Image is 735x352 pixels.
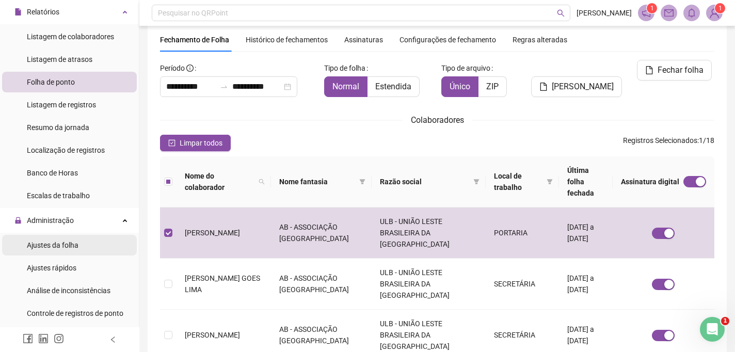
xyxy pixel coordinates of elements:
td: AB - ASSOCIAÇÃO [GEOGRAPHIC_DATA] [271,207,372,259]
span: filter [359,179,365,185]
span: lock [14,217,22,224]
span: Razão social [380,176,469,187]
iframe: Intercom live chat [700,317,725,342]
span: [PERSON_NAME] [185,331,240,339]
span: info-circle [186,65,194,72]
span: [PERSON_NAME] [552,81,614,93]
span: file [645,66,653,74]
span: filter [545,168,555,195]
span: Listagem de registros [27,101,96,109]
span: Administração [27,216,74,225]
span: file [539,83,548,91]
span: swap-right [220,83,228,91]
span: Regras alteradas [513,36,567,43]
span: [PERSON_NAME] [185,229,240,237]
span: Assinatura digital [621,176,679,187]
span: Período [160,64,185,72]
span: Fechar folha [658,64,704,76]
sup: 1 [647,3,657,13]
span: [PERSON_NAME] [577,7,632,19]
td: [DATE] a [DATE] [559,207,613,259]
span: bell [687,8,696,18]
span: Ajustes da folha [27,241,78,249]
span: Controle de registros de ponto [27,309,123,317]
span: Tipo de folha [324,62,365,74]
span: Local de trabalho [494,170,542,193]
span: filter [547,179,553,185]
span: Fechamento de Folha [160,36,229,44]
span: [PERSON_NAME] GOES LIMA [185,274,260,294]
span: Normal [332,82,359,91]
span: Limpar todos [180,137,222,149]
span: Banco de Horas [27,169,78,177]
th: Última folha fechada [559,156,613,207]
button: Fechar folha [637,60,712,81]
span: : 1 / 18 [623,135,714,151]
span: Nome fantasia [279,176,355,187]
span: Ajustes rápidos [27,264,76,272]
span: file [14,8,22,15]
span: Folha de ponto [27,78,75,86]
span: mail [664,8,674,18]
td: PORTARIA [486,207,559,259]
span: search [257,168,267,195]
span: Registros Selecionados [623,136,697,145]
span: Configurações de fechamento [400,36,496,43]
td: AB - ASSOCIAÇÃO [GEOGRAPHIC_DATA] [271,259,372,310]
td: [DATE] a [DATE] [559,259,613,310]
img: 57271 [707,5,722,21]
span: Relatórios [27,8,59,16]
span: linkedin [38,333,49,344]
span: Análise de inconsistências [27,286,110,295]
button: Limpar todos [160,135,231,151]
span: 1 [721,317,729,325]
span: left [109,336,117,343]
span: search [557,9,565,17]
span: Único [450,82,470,91]
button: [PERSON_NAME] [531,76,622,97]
td: SECRETÁRIA [486,259,559,310]
span: Listagem de atrasos [27,55,92,63]
td: ULB - UNIÃO LESTE BRASILEIRA DA [GEOGRAPHIC_DATA] [372,207,486,259]
span: to [220,83,228,91]
span: Colaboradores [411,115,464,125]
span: filter [471,174,482,189]
sup: Atualize o seu contato no menu Meus Dados [715,3,725,13]
span: search [259,179,265,185]
span: Localização de registros [27,146,105,154]
span: Nome do colaborador [185,170,254,193]
span: 1 [650,5,654,12]
span: Tipo de arquivo [441,62,490,74]
span: check-square [168,139,175,147]
span: filter [473,179,480,185]
span: Escalas de trabalho [27,191,90,200]
span: ZIP [486,82,499,91]
span: Histórico de fechamentos [246,36,328,44]
span: filter [357,174,367,189]
span: Estendida [375,82,411,91]
span: Assinaturas [344,36,383,43]
span: Listagem de colaboradores [27,33,114,41]
span: Resumo da jornada [27,123,89,132]
span: instagram [54,333,64,344]
span: facebook [23,333,33,344]
span: notification [642,8,651,18]
span: 1 [718,5,722,12]
td: ULB - UNIÃO LESTE BRASILEIRA DA [GEOGRAPHIC_DATA] [372,259,486,310]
